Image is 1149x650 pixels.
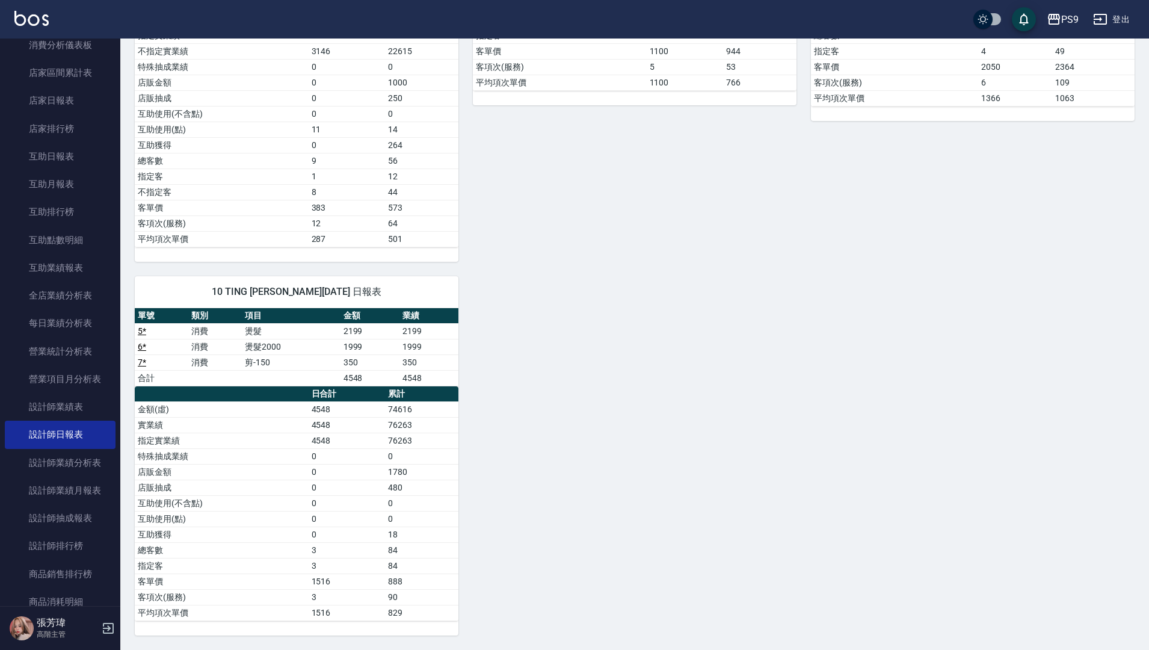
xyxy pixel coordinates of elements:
td: 0 [309,59,385,75]
td: 350 [399,354,458,370]
th: 累計 [385,386,458,402]
td: 2364 [1052,59,1135,75]
td: 250 [385,90,458,106]
td: 64 [385,215,458,231]
td: 指定客 [811,43,978,59]
td: 944 [723,43,796,59]
td: 2050 [978,59,1052,75]
td: 互助獲得 [135,527,309,542]
td: 18 [385,527,458,542]
a: 店家排行榜 [5,115,116,143]
td: 客單價 [473,43,647,59]
td: 店販抽成 [135,480,309,495]
img: Logo [14,11,49,26]
td: 金額(虛) [135,401,309,417]
a: 商品消耗明細 [5,588,116,616]
td: 14 [385,122,458,137]
td: 1366 [978,90,1052,106]
td: 1516 [309,574,385,589]
a: 設計師抽成報表 [5,504,116,532]
td: 74616 [385,401,458,417]
th: 金額 [340,308,399,324]
td: 1999 [399,339,458,354]
td: 0 [309,480,385,495]
td: 1 [309,169,385,184]
button: PS9 [1042,7,1083,32]
td: 不指定客 [135,184,309,200]
a: 設計師業績月報表 [5,477,116,504]
td: 1999 [340,339,399,354]
td: 1100 [647,75,723,90]
td: 56 [385,153,458,169]
td: 燙髮 [242,323,340,339]
td: 766 [723,75,796,90]
td: 49 [1052,43,1135,59]
p: 高階主管 [37,629,98,640]
td: 0 [385,106,458,122]
th: 項目 [242,308,340,324]
td: 客項次(服務) [135,215,309,231]
td: 22615 [385,43,458,59]
td: 501 [385,231,458,247]
td: 互助使用(不含點) [135,106,309,122]
a: 每日業績分析表 [5,309,116,337]
a: 設計師排行榜 [5,532,116,560]
td: 0 [309,75,385,90]
td: 3146 [309,43,385,59]
td: 客單價 [135,200,309,215]
td: 0 [309,464,385,480]
td: 0 [309,106,385,122]
td: 店販抽成 [135,90,309,106]
td: 573 [385,200,458,215]
a: 互助日報表 [5,143,116,170]
td: 平均項次單價 [135,605,309,621]
a: 互助排行榜 [5,198,116,226]
td: 客項次(服務) [473,59,647,75]
td: 剪-150 [242,354,340,370]
td: 客項次(服務) [811,75,978,90]
td: 客單價 [811,59,978,75]
td: 44 [385,184,458,200]
a: 營業統計分析表 [5,338,116,365]
td: 4548 [309,417,385,433]
td: 84 [385,558,458,574]
a: 設計師日報表 [5,421,116,448]
a: 營業項目月分析表 [5,365,116,393]
td: 指定客 [135,169,309,184]
td: 350 [340,354,399,370]
td: 0 [385,495,458,511]
th: 類別 [188,308,242,324]
th: 日合計 [309,386,385,402]
td: 888 [385,574,458,589]
td: 平均項次單價 [135,231,309,247]
td: 4548 [399,370,458,386]
td: 燙髮2000 [242,339,340,354]
td: 0 [309,527,385,542]
td: 1780 [385,464,458,480]
a: 消費分析儀表板 [5,31,116,59]
td: 3 [309,558,385,574]
td: 合計 [135,370,188,386]
td: 消費 [188,323,242,339]
td: 53 [723,59,796,75]
td: 實業績 [135,417,309,433]
button: 登出 [1088,8,1135,31]
td: 0 [385,448,458,464]
td: 3 [309,542,385,558]
td: 5 [647,59,723,75]
td: 平均項次單價 [473,75,647,90]
td: 1000 [385,75,458,90]
td: 店販金額 [135,75,309,90]
th: 業績 [399,308,458,324]
td: 4548 [340,370,399,386]
td: 0 [309,137,385,153]
td: 3 [309,589,385,605]
td: 1516 [309,605,385,621]
td: 4548 [309,433,385,448]
td: 4548 [309,401,385,417]
span: 10 TING [PERSON_NAME][DATE] 日報表 [149,286,444,298]
td: 4 [978,43,1052,59]
td: 0 [309,90,385,106]
td: 互助獲得 [135,137,309,153]
div: PS9 [1061,12,1079,27]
